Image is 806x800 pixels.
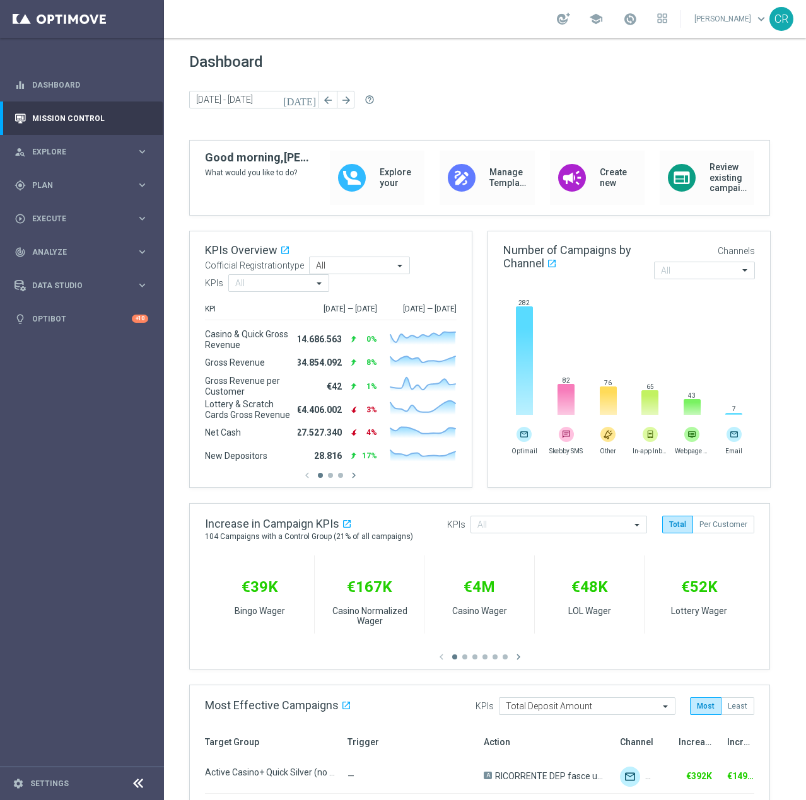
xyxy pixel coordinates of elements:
a: [PERSON_NAME]keyboard_arrow_down [693,9,769,28]
div: Optibot [15,302,148,335]
div: Data Studio [15,280,136,291]
button: equalizer Dashboard [14,80,149,90]
div: +10 [132,315,148,323]
span: Execute [32,215,136,223]
span: Plan [32,182,136,189]
div: Mission Control [15,101,148,135]
div: Execute [15,213,136,224]
i: lightbulb [15,313,26,325]
i: keyboard_arrow_right [136,246,148,258]
i: person_search [15,146,26,158]
i: gps_fixed [15,180,26,191]
button: gps_fixed Plan keyboard_arrow_right [14,180,149,190]
i: equalizer [15,79,26,91]
button: play_circle_outline Execute keyboard_arrow_right [14,214,149,224]
i: play_circle_outline [15,213,26,224]
div: Explore [15,146,136,158]
i: keyboard_arrow_right [136,146,148,158]
span: Data Studio [32,282,136,289]
i: keyboard_arrow_right [136,212,148,224]
span: school [589,12,603,26]
button: lightbulb Optibot +10 [14,314,149,324]
button: person_search Explore keyboard_arrow_right [14,147,149,157]
a: Mission Control [32,101,148,135]
a: Dashboard [32,68,148,101]
i: keyboard_arrow_right [136,279,148,291]
a: Settings [30,780,69,787]
button: Mission Control [14,113,149,124]
i: keyboard_arrow_right [136,179,148,191]
i: settings [13,778,24,789]
a: Optibot [32,302,132,335]
div: Analyze [15,246,136,258]
div: Dashboard [15,68,148,101]
span: Explore [32,148,136,156]
button: track_changes Analyze keyboard_arrow_right [14,247,149,257]
i: track_changes [15,246,26,258]
div: Plan [15,180,136,191]
span: keyboard_arrow_down [754,12,768,26]
button: Data Studio keyboard_arrow_right [14,281,149,291]
div: CR [769,7,793,31]
span: Analyze [32,248,136,256]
